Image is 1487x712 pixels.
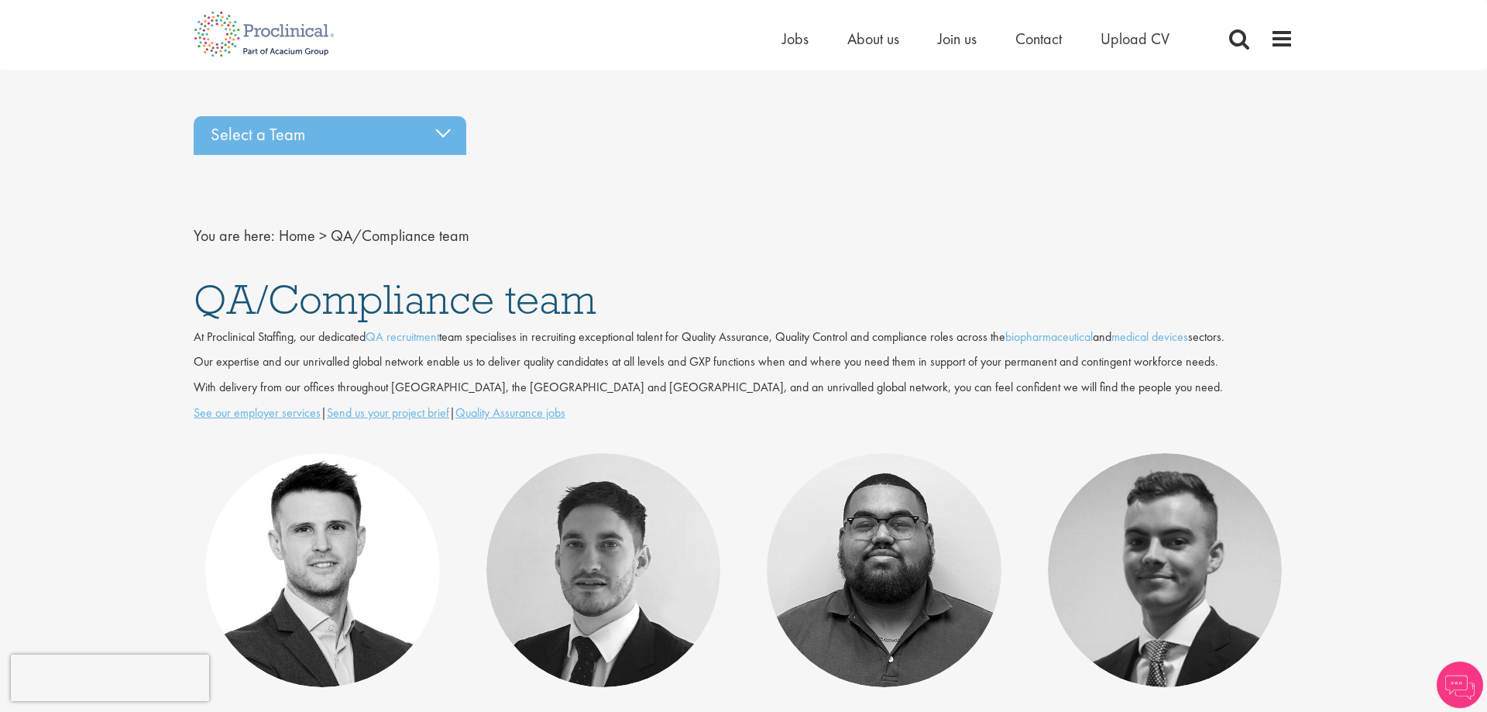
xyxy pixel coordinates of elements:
[279,225,315,246] a: breadcrumb link
[194,328,1293,346] p: At Proclinical Staffing, our dedicated team specialises in recruiting exceptional talent for Qual...
[194,404,1293,422] p: | |
[1437,662,1483,708] img: Chatbot
[194,273,596,325] span: QA/Compliance team
[194,404,321,421] a: See our employer services
[847,29,899,49] a: About us
[194,225,275,246] span: You are here:
[327,404,449,421] a: Send us your project brief
[331,225,469,246] span: QA/Compliance team
[319,225,327,246] span: >
[782,29,809,49] a: Jobs
[1101,29,1169,49] a: Upload CV
[194,353,1293,371] p: Our expertise and our unrivalled global network enable us to deliver quality candidates at all le...
[938,29,977,49] a: Join us
[194,116,466,155] div: Select a Team
[1005,328,1093,345] a: biopharmaceutical
[1111,328,1188,345] a: medical devices
[366,328,439,345] a: QA recruitment
[194,379,1293,397] p: With delivery from our offices throughout [GEOGRAPHIC_DATA], the [GEOGRAPHIC_DATA] and [GEOGRAPHI...
[11,655,209,701] iframe: reCAPTCHA
[455,404,565,421] a: Quality Assurance jobs
[1015,29,1062,49] a: Contact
